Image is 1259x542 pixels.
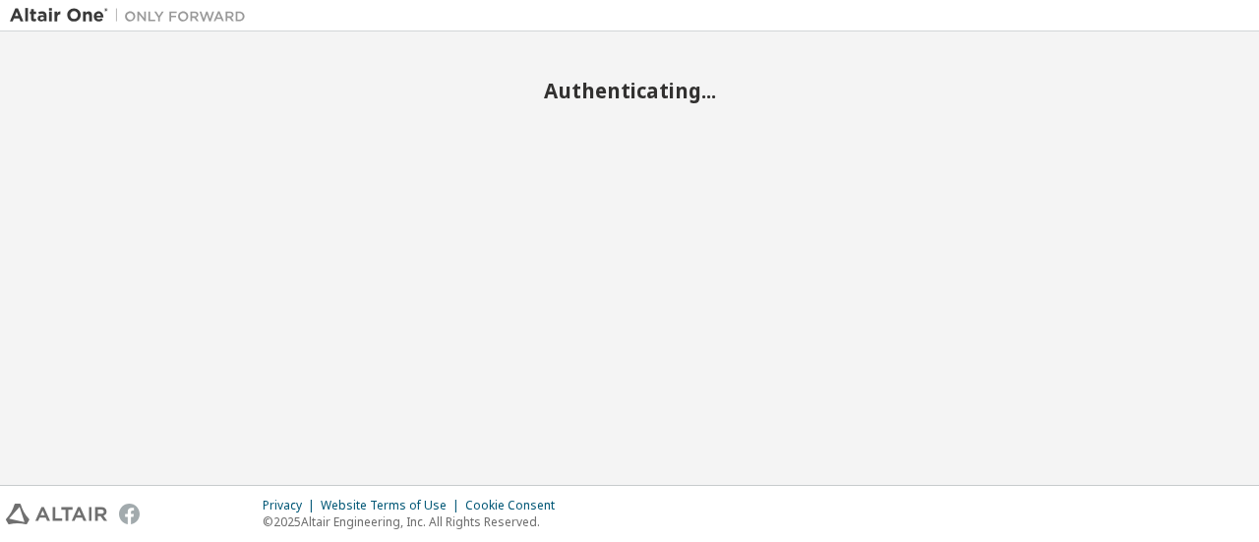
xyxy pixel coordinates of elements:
[10,6,256,26] img: Altair One
[263,498,321,513] div: Privacy
[263,513,567,530] p: © 2025 Altair Engineering, Inc. All Rights Reserved.
[10,78,1249,103] h2: Authenticating...
[465,498,567,513] div: Cookie Consent
[119,504,140,524] img: facebook.svg
[6,504,107,524] img: altair_logo.svg
[321,498,465,513] div: Website Terms of Use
